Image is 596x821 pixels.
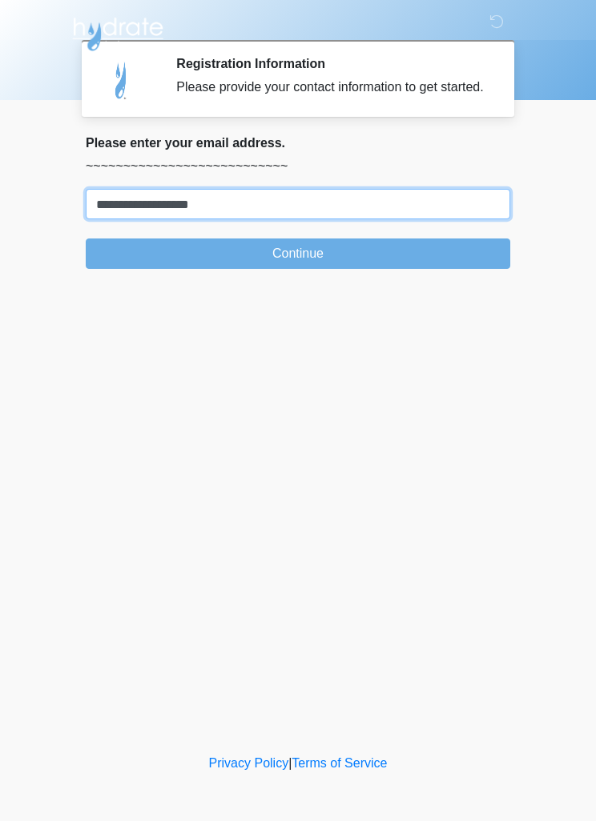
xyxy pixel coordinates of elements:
[176,78,486,97] div: Please provide your contact information to get started.
[86,135,510,150] h2: Please enter your email address.
[86,157,510,176] p: ~~~~~~~~~~~~~~~~~~~~~~~~~~~
[209,756,289,770] a: Privacy Policy
[70,12,166,52] img: Hydrate IV Bar - Chandler Logo
[288,756,292,770] a: |
[98,56,146,104] img: Agent Avatar
[86,238,510,269] button: Continue
[292,756,387,770] a: Terms of Service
